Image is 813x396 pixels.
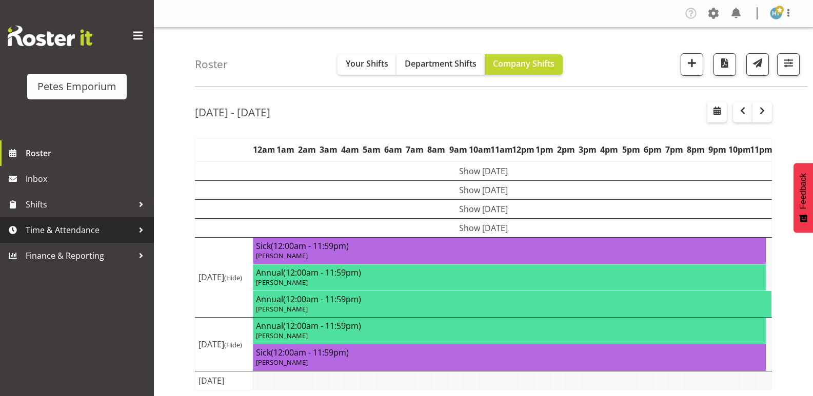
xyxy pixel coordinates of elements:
span: (12:00am - 11:59pm) [271,347,349,358]
td: Show [DATE] [195,180,772,199]
h4: Annual [256,294,768,304]
td: Show [DATE] [195,161,772,181]
span: Feedback [799,173,808,209]
h2: [DATE] - [DATE] [195,106,270,119]
th: 8pm [685,138,706,161]
span: Company Shifts [493,58,554,69]
span: Shifts [26,197,133,212]
button: Send a list of all shifts for the selected filtered period to all rostered employees. [746,53,769,76]
div: Petes Emporium [37,79,116,94]
th: 11am [490,138,512,161]
th: 7am [404,138,426,161]
h4: Annual [256,321,762,331]
th: 2pm [556,138,577,161]
h4: Annual [256,267,762,278]
th: 11pm [750,138,772,161]
td: [DATE] [195,371,253,390]
th: 10am [469,138,490,161]
h4: Roster [195,58,228,70]
span: [PERSON_NAME] [256,278,308,287]
td: [DATE] [195,318,253,371]
span: [PERSON_NAME] [256,251,308,260]
span: (12:00am - 11:59pm) [283,267,361,278]
th: 3pm [577,138,599,161]
button: Download a PDF of the roster according to the set date range. [713,53,736,76]
button: Add a new shift [681,53,703,76]
button: Your Shifts [338,54,396,75]
h4: Sick [256,347,762,358]
span: (12:00am - 11:59pm) [271,240,349,252]
td: [DATE] [195,237,253,318]
span: (Hide) [224,340,242,349]
button: Feedback - Show survey [794,163,813,233]
span: (Hide) [224,273,242,282]
span: Finance & Reporting [26,248,133,263]
th: 4pm [599,138,620,161]
th: 8am [426,138,447,161]
th: 3am [318,138,339,161]
th: 10pm [728,138,750,161]
button: Select a specific date within the roster. [707,102,727,122]
th: 9pm [707,138,728,161]
h4: Sick [256,241,762,251]
th: 7pm [663,138,685,161]
th: 5pm [620,138,642,161]
th: 12am [253,138,274,161]
span: [PERSON_NAME] [256,331,308,340]
span: Your Shifts [346,58,388,69]
span: (12:00am - 11:59pm) [283,294,361,305]
td: Show [DATE] [195,218,772,237]
button: Filter Shifts [777,53,800,76]
span: (12:00am - 11:59pm) [283,320,361,331]
span: Department Shifts [405,58,477,69]
span: [PERSON_NAME] [256,304,308,314]
span: Inbox [26,171,149,186]
img: Rosterit website logo [8,26,92,46]
th: 12pm [512,138,533,161]
th: 4am [339,138,361,161]
th: 9am [447,138,469,161]
th: 6am [383,138,404,161]
th: 1am [274,138,296,161]
th: 1pm [534,138,556,161]
th: 2am [296,138,318,161]
span: Roster [26,145,149,161]
span: [PERSON_NAME] [256,358,308,367]
button: Company Shifts [485,54,563,75]
button: Department Shifts [396,54,485,75]
td: Show [DATE] [195,199,772,218]
span: Time & Attendance [26,222,133,238]
img: helena-tomlin701.jpg [770,7,782,19]
th: 5am [361,138,383,161]
th: 6pm [642,138,663,161]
